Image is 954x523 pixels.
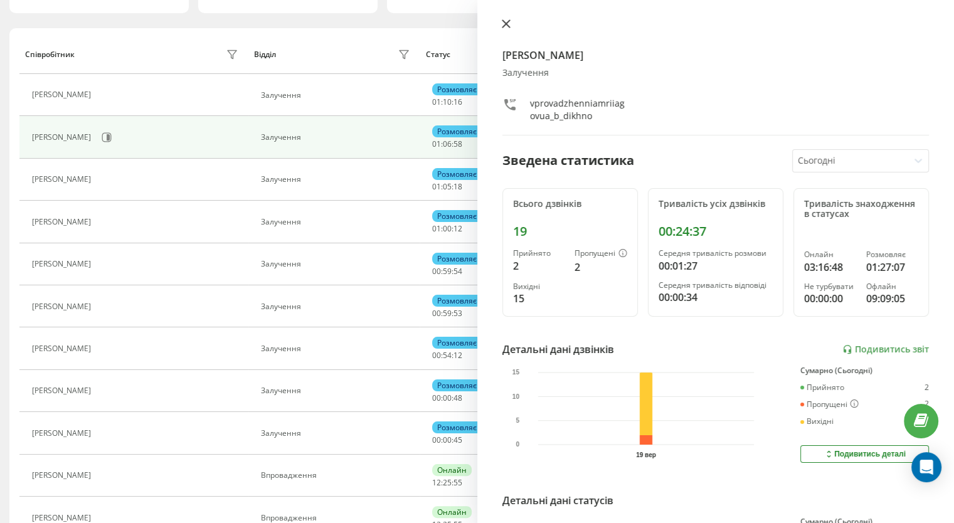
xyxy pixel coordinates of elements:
div: Середня тривалість відповіді [659,281,773,290]
div: Прийнято [513,249,564,258]
span: 01 [432,97,441,107]
div: Залучення [261,302,413,311]
div: 00:24:37 [659,224,773,239]
div: Детальні дані статусів [502,493,613,508]
div: [PERSON_NAME] [32,471,94,480]
div: 19 [513,224,627,239]
div: [PERSON_NAME] [32,175,94,184]
div: Середня тривалість розмови [659,249,773,258]
div: : : [432,267,462,276]
div: Розмовляє [432,125,482,137]
div: 03:16:48 [804,260,856,275]
div: Розмовляє [432,379,482,391]
div: Розмовляє [432,168,482,180]
div: Детальні дані дзвінків [502,342,614,357]
div: Залучення [261,386,413,395]
div: [PERSON_NAME] [32,302,94,311]
div: [PERSON_NAME] [32,514,94,522]
div: Прийнято [800,383,844,392]
div: 2 [575,260,627,275]
div: : : [432,98,462,107]
div: Залучення [502,68,930,78]
div: 2 [513,258,564,273]
span: 10 [443,97,452,107]
div: Залучення [261,91,413,100]
div: Впровадження [261,471,413,480]
div: Open Intercom Messenger [911,452,941,482]
div: : : [432,478,462,487]
div: 15 [513,291,564,306]
span: 00 [432,350,441,361]
span: 58 [453,139,462,149]
span: 00 [432,435,441,445]
div: [PERSON_NAME] [32,429,94,438]
span: 12 [453,350,462,361]
span: 00 [443,393,452,403]
div: 2 [925,399,929,409]
div: Розмовляє [432,421,482,433]
div: 00:00:34 [659,290,773,305]
div: [PERSON_NAME] [32,90,94,99]
div: Розмовляє [432,83,482,95]
text: 0 [516,441,519,448]
div: Розмовляє [432,337,482,349]
span: 48 [453,393,462,403]
div: Онлайн [432,506,472,518]
div: Розмовляє [432,210,482,222]
div: Залучення [261,429,413,438]
div: : : [432,351,462,360]
span: 00 [432,266,441,277]
div: Залучення [261,133,413,142]
div: Онлайн [804,250,856,259]
span: 25 [443,477,452,488]
div: vprovadzhenniamriiagovua_b_dikhno [530,97,628,122]
div: 09:09:05 [866,291,918,306]
div: 00:01:27 [659,258,773,273]
div: 00:00:00 [804,291,856,306]
div: Розмовляє [866,250,918,259]
div: Впровадження [261,514,413,522]
h4: [PERSON_NAME] [502,48,930,63]
div: Співробітник [25,50,75,59]
text: 19 вер [636,452,656,458]
div: [PERSON_NAME] [32,344,94,353]
text: 10 [512,393,519,400]
span: 12 [453,223,462,234]
div: Залучення [261,218,413,226]
div: Вихідні [800,417,834,426]
text: 15 [512,369,519,376]
div: 01:27:07 [866,260,918,275]
span: 01 [432,139,441,149]
span: 53 [453,308,462,319]
div: Статус [426,50,450,59]
div: Вихідні [513,282,564,291]
span: 05 [443,181,452,192]
a: Подивитись звіт [842,344,929,355]
button: Подивитись деталі [800,445,929,463]
span: 06 [443,139,452,149]
span: 54 [453,266,462,277]
div: Розмовляє [432,295,482,307]
span: 00 [443,223,452,234]
span: 18 [453,181,462,192]
div: Всього дзвінків [513,199,627,209]
text: 5 [516,417,519,424]
span: 16 [453,97,462,107]
div: : : [432,309,462,318]
div: [PERSON_NAME] [32,218,94,226]
div: Тривалість знаходження в статусах [804,199,918,220]
span: 00 [432,393,441,403]
div: : : [432,182,462,191]
span: 59 [443,308,452,319]
span: 01 [432,223,441,234]
div: Не турбувати [804,282,856,291]
span: 54 [443,350,452,361]
div: Розмовляє [432,253,482,265]
div: Тривалість усіх дзвінків [659,199,773,209]
span: 00 [432,308,441,319]
div: Пропущені [575,249,627,259]
div: Зведена статистика [502,151,634,170]
div: Офлайн [866,282,918,291]
span: 45 [453,435,462,445]
div: Онлайн [432,464,472,476]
